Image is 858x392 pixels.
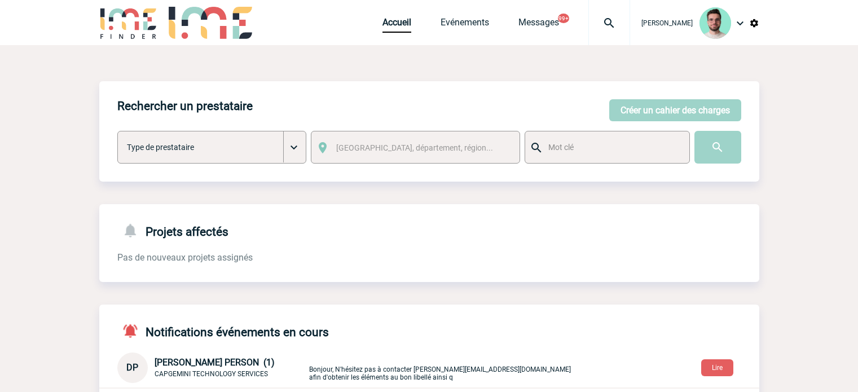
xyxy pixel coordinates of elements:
[117,362,574,372] a: DP [PERSON_NAME] PERSON (1) CAPGEMINI TECHNOLOGY SERVICES Bonjour, N'hésitez pas à contacter [PER...
[545,140,679,155] input: Mot clé
[441,17,489,33] a: Evénements
[126,362,138,373] span: DP
[155,357,275,368] span: [PERSON_NAME] PERSON (1)
[155,370,268,378] span: CAPGEMINI TECHNOLOGY SERVICES
[309,355,574,381] p: Bonjour, N'hésitez pas à contacter [PERSON_NAME][EMAIL_ADDRESS][DOMAIN_NAME] afin d'obtenir les é...
[518,17,559,33] a: Messages
[336,143,493,152] span: [GEOGRAPHIC_DATA], département, région...
[641,19,693,27] span: [PERSON_NAME]
[117,323,329,339] h4: Notifications événements en cours
[694,131,741,164] input: Submit
[701,359,733,376] button: Lire
[122,222,146,239] img: notifications-24-px-g.png
[699,7,731,39] img: 121547-2.png
[117,353,307,383] div: Conversation privée : Client - Agence
[117,252,253,263] span: Pas de nouveaux projets assignés
[382,17,411,33] a: Accueil
[122,323,146,339] img: notifications-active-24-px-r.png
[558,14,569,23] button: 99+
[692,362,742,372] a: Lire
[117,99,253,113] h4: Rechercher un prestataire
[99,7,158,39] img: IME-Finder
[117,222,228,239] h4: Projets affectés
